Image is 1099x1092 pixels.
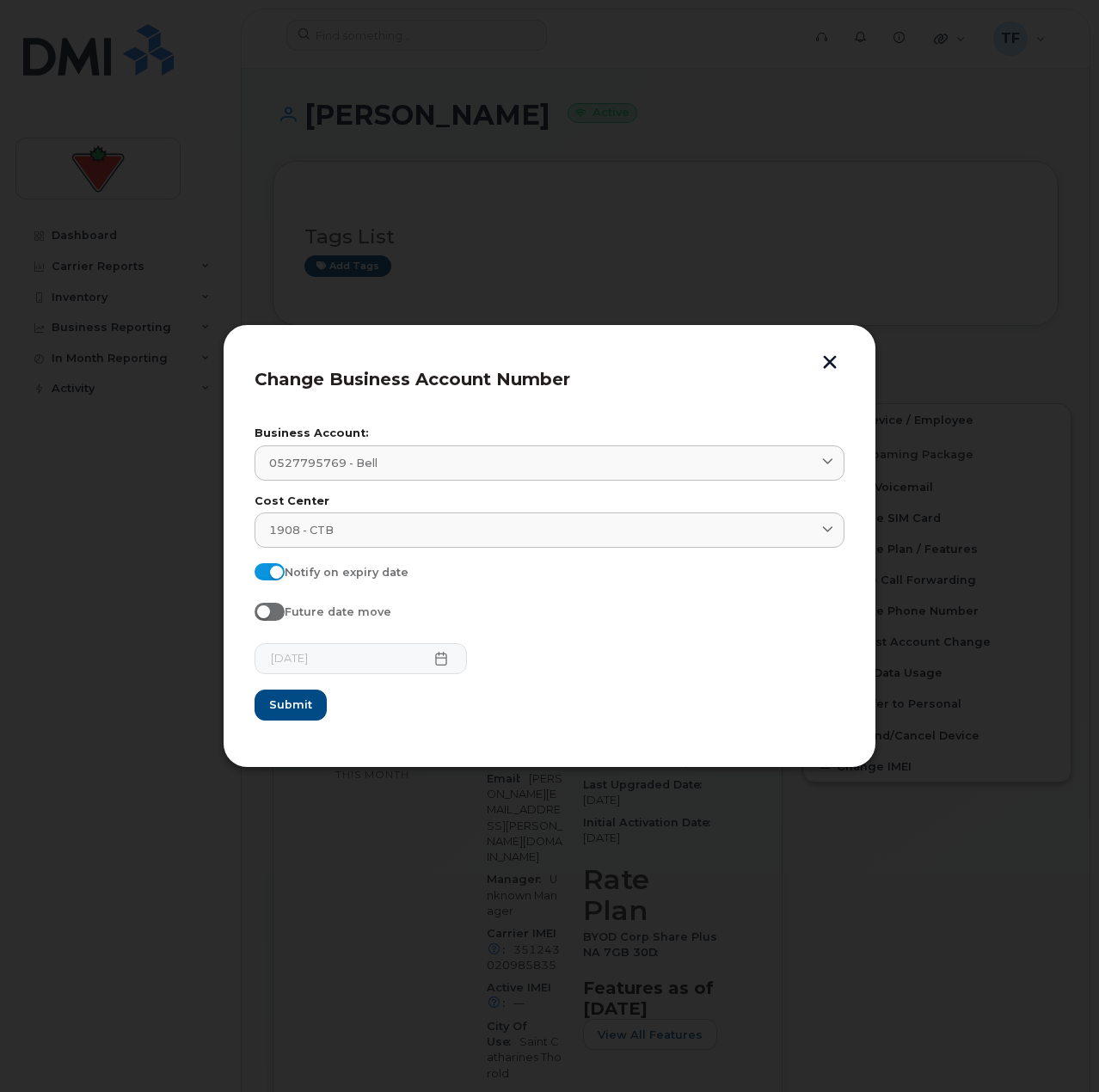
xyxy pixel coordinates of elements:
[255,563,268,577] input: Notify on expiry date
[255,496,844,507] label: Cost Center
[255,603,268,617] input: Future date move
[255,512,844,548] a: 1908 - CTB
[255,428,844,439] label: Business Account:
[269,455,378,471] span: 0527795769 - Bell
[285,566,408,579] span: Notify on expiry date
[269,696,312,713] span: Submit
[255,369,570,390] span: Change Business Account Number
[285,605,391,618] span: Future date move
[255,690,327,721] button: Submit
[269,522,334,538] span: 1908 - CTB
[255,445,844,481] a: 0527795769 - Bell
